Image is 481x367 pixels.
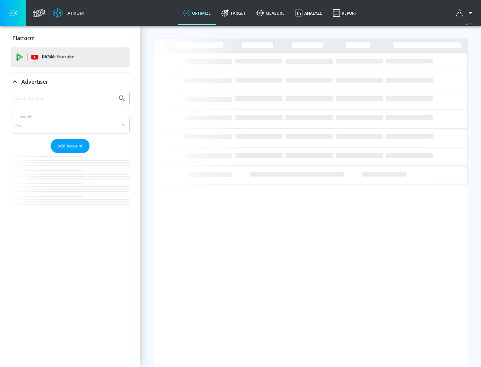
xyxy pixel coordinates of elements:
span: Add Account [57,142,83,150]
a: Target [216,1,251,25]
div: Atrium [65,10,84,16]
p: Youtube [56,53,74,60]
a: Report [327,1,362,25]
p: Platform [12,34,35,42]
a: measure [251,1,290,25]
div: Advertiser [11,91,130,218]
div: Platform [11,29,130,47]
a: Analyze [290,1,327,25]
div: DV360: Youtube [11,47,130,67]
div: A-Z [11,117,130,133]
a: optimize [178,1,216,25]
label: Sort By [19,114,33,119]
span: v 4.22.2 [465,22,474,26]
button: Add Account [51,139,90,153]
input: Search by name [13,94,115,103]
p: DV360: [42,53,74,61]
nav: list of Advertiser [11,153,130,218]
a: Atrium [53,8,84,18]
p: Advertiser [21,78,48,85]
div: Advertiser [11,72,130,91]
